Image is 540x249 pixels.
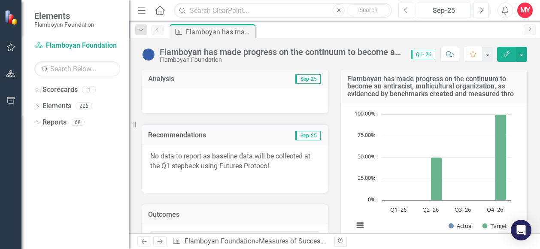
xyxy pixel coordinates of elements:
div: » » [172,237,328,246]
img: ClearPoint Strategy [4,10,19,25]
span: Sep-25 [295,131,321,140]
text: Q2- 26 [422,206,439,213]
input: Search ClearPoint... [174,3,392,18]
button: Show Actual [449,222,473,230]
path: Q2- 26, 50. Target. [431,158,442,200]
text: 0% [368,195,376,203]
div: 226 [76,103,92,110]
span: Sep-25 [295,74,321,84]
div: Flamboyan has made progress on the continuum to become an antiracist, multicultural organization,... [160,47,402,57]
button: MY [517,3,533,18]
div: 1 [82,86,96,94]
text: Q3- 26 [455,206,471,213]
a: Reports [42,118,67,128]
svg: Interactive chart [349,110,515,239]
button: Search [347,4,390,16]
span: Search [359,6,378,13]
h3: Outcomes [148,211,322,219]
div: Flamboyan Foundation [160,57,402,63]
input: Search Below... [34,61,120,76]
button: View chart menu, Chart [354,219,366,231]
small: Flamboyan Foundation [34,21,94,28]
text: Q4- 26 [487,206,503,213]
button: Sep-25 [417,3,471,18]
g: Target, bar series 2 of 2 with 4 bars. [400,115,507,200]
img: No Information [142,48,155,61]
a: Measures of Success [259,237,325,245]
text: Q1- 26 [390,206,407,213]
div: Flamboyan has made progress on the continuum to become an antiracist, multicultural organization,... [186,27,253,37]
a: Flamboyan Foundation [185,237,255,245]
text: 50.00% [358,152,376,160]
a: Elements [42,101,71,111]
span: Elements [34,11,94,21]
text: 25.00% [358,174,376,182]
a: Flamboyan Foundation [34,41,120,51]
span: Q1- 26 [411,50,435,59]
text: 75.00% [358,131,376,139]
h3: Recommendations [148,131,267,139]
div: 68 [71,118,85,126]
div: Open Intercom Messenger [511,220,531,240]
a: Scorecards [42,85,78,95]
h3: Flamboyan has made progress on the continuum to become an antiracist, multicultural organization,... [347,75,521,98]
h3: Analysis [148,75,235,83]
div: Chart. Highcharts interactive chart. [349,110,519,239]
div: Sep-25 [420,6,468,16]
p: No data to report as baseline data will be collected at the Q1 stepback using Futures Protocol. [150,152,319,173]
path: Q4- 26, 100. Target. [495,115,507,200]
button: Show Target [482,222,507,230]
text: 100.00% [355,109,376,117]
